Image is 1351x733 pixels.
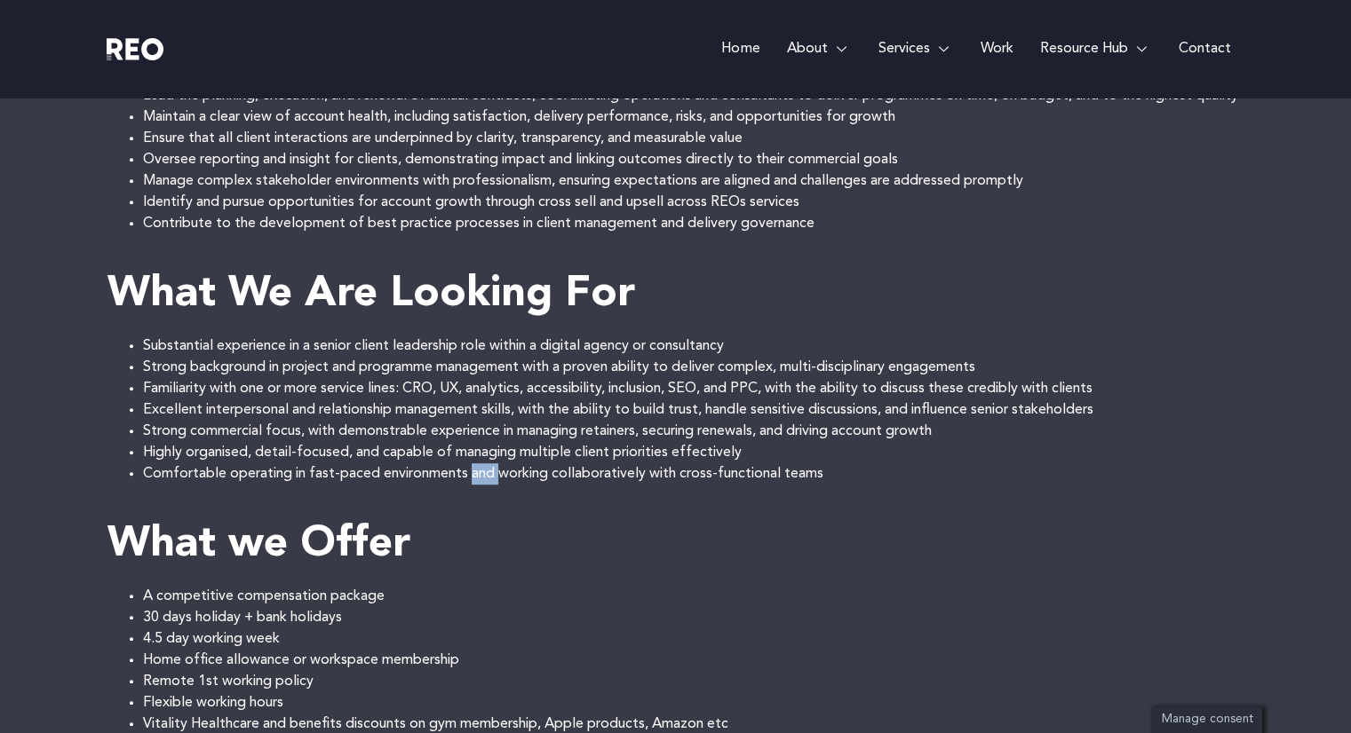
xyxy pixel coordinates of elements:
li: Familiarity with one or more service lines: CRO, UX, analytics, accessibility, inclusion, SEO, an... [143,378,1244,399]
li: Remote 1st working policy [143,671,1244,692]
strong: What we Offer [107,524,410,566]
span: Manage consent [1162,713,1253,725]
li: Manage complex stakeholder environments with professionalism, ensuring expectations are aligned a... [143,170,1244,192]
li: A competitive compensation package [143,586,1244,607]
li: 4.5 day working week [143,628,1244,650]
strong: What We Are Looking For [107,273,635,316]
li: Maintain a clear view of account health, including satisfaction, delivery performance, risks, and... [143,106,1244,128]
li: Contribute to the development of best practice processes in client management and delivery govern... [143,213,1244,234]
li: Strong background in project and programme management with a proven ability to deliver complex, m... [143,357,1244,378]
li: Excellent interpersonal and relationship management skills, with the ability to build trust, hand... [143,399,1244,421]
li: Strong commercial focus, with demonstrable experience in managing retainers, securing renewals, a... [143,421,1244,442]
li: Highly organised, detail-focused, and capable of managing multiple client priorities effectively [143,442,1244,463]
li: Flexible working hours [143,692,1244,713]
li: Home office allowance or workspace membership [143,650,1244,671]
li: Substantial experience in a senior client leadership role within a digital agency or consultancy [143,335,1244,357]
li: Ensure that all client interactions are underpinned by clarity, transparency, and measurable value [143,128,1244,149]
li: 30 days holiday + bank holidays [143,607,1244,628]
li: Oversee reporting and insight for clients, demonstrating impact and linking outcomes directly to ... [143,149,1244,170]
li: Identify and pursue opportunities for account growth through cross sell and upsell across REOs se... [143,192,1244,213]
li: Comfortable operating in fast-paced environments and working collaboratively with cross-functiona... [143,463,1244,485]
